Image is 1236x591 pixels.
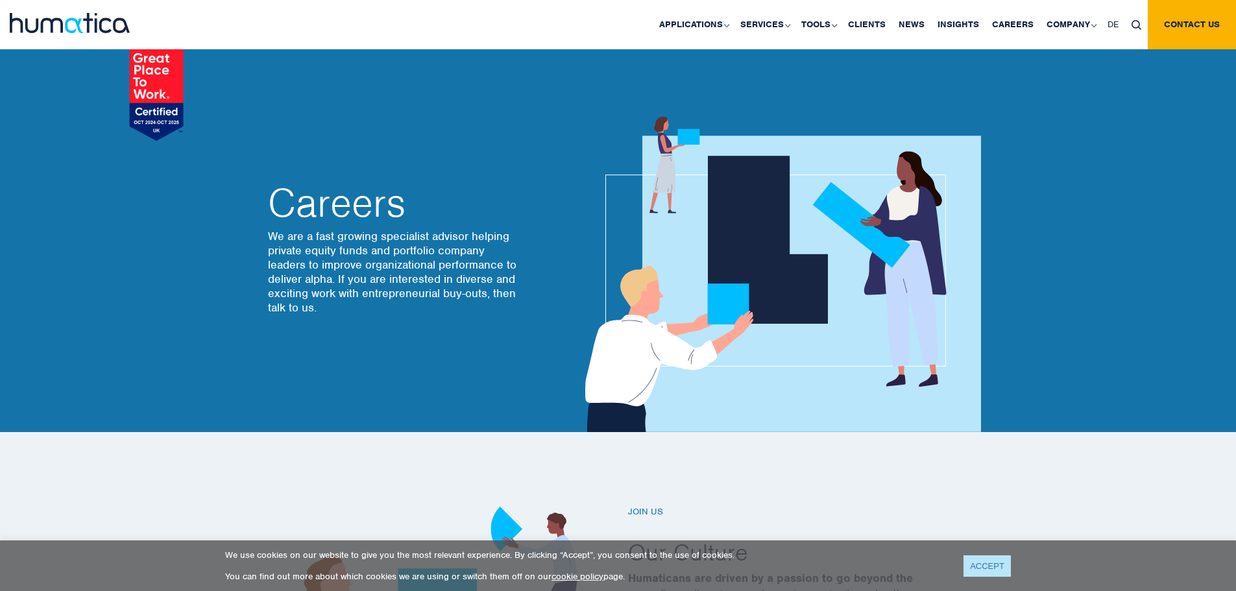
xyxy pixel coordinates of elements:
h2: Careers [268,184,521,223]
h6: Join us [628,507,978,518]
h2: Our Culture [628,537,978,567]
a: ACCEPT [963,555,1011,577]
img: logo [10,13,130,33]
a: cookie policy [551,571,603,582]
img: search_icon [1132,20,1141,30]
span: DE [1108,19,1119,30]
p: We use cookies on our website to give you the most relevant experience. By clicking “Accept”, you... [225,549,947,561]
img: about_banner1 [573,117,981,432]
p: You can find out more about which cookies we are using or switch them off on our page. [225,571,947,582]
p: We are a fast growing specialist advisor helping private equity funds and portfolio company leade... [268,229,521,315]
